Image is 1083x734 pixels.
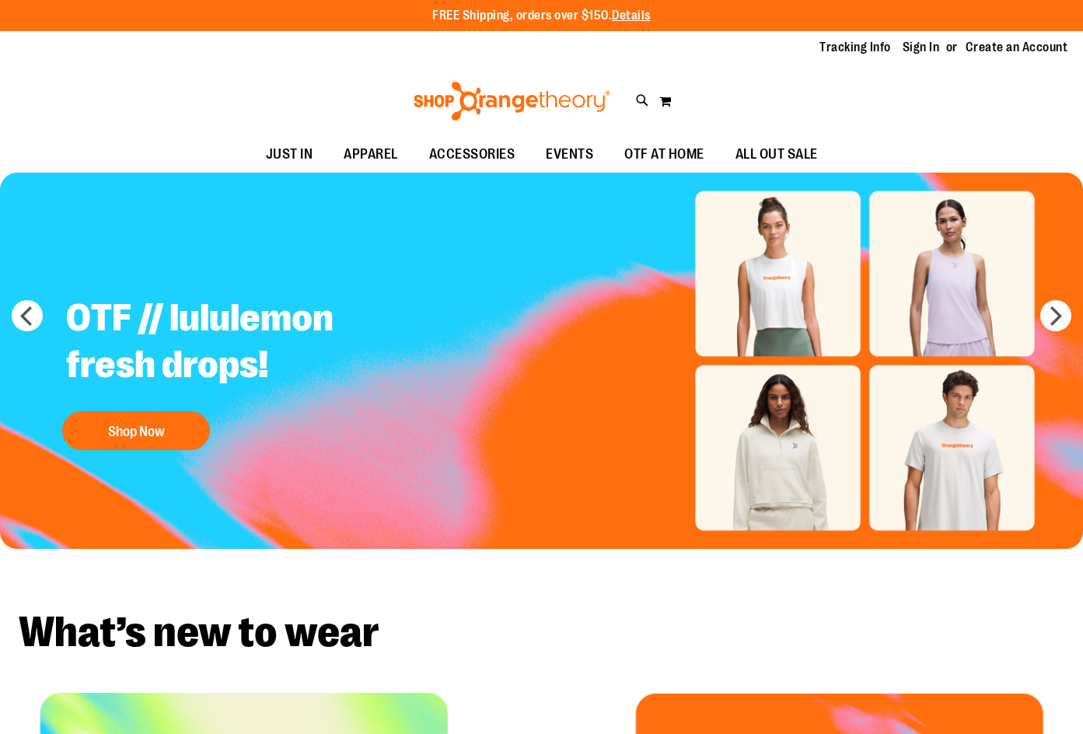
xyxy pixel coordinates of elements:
[903,39,940,56] a: Sign In
[432,7,651,25] p: FREE Shipping, orders over $150.
[54,283,441,404] h2: OTF // lululemon fresh drops!
[54,283,441,458] a: OTF // lululemon fresh drops! Shop Now
[344,137,398,172] span: APPAREL
[429,137,515,172] span: ACCESSORIES
[411,82,613,121] img: Shop Orangetheory
[62,411,210,450] button: Shop Now
[624,137,704,172] span: OTF AT HOME
[612,9,651,23] a: Details
[266,137,313,172] span: JUST IN
[19,611,1064,654] h2: What’s new to wear
[819,39,891,56] a: Tracking Info
[735,137,818,172] span: ALL OUT SALE
[966,39,1068,56] a: Create an Account
[12,300,43,331] button: prev
[546,137,593,172] span: EVENTS
[1040,300,1071,331] button: next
